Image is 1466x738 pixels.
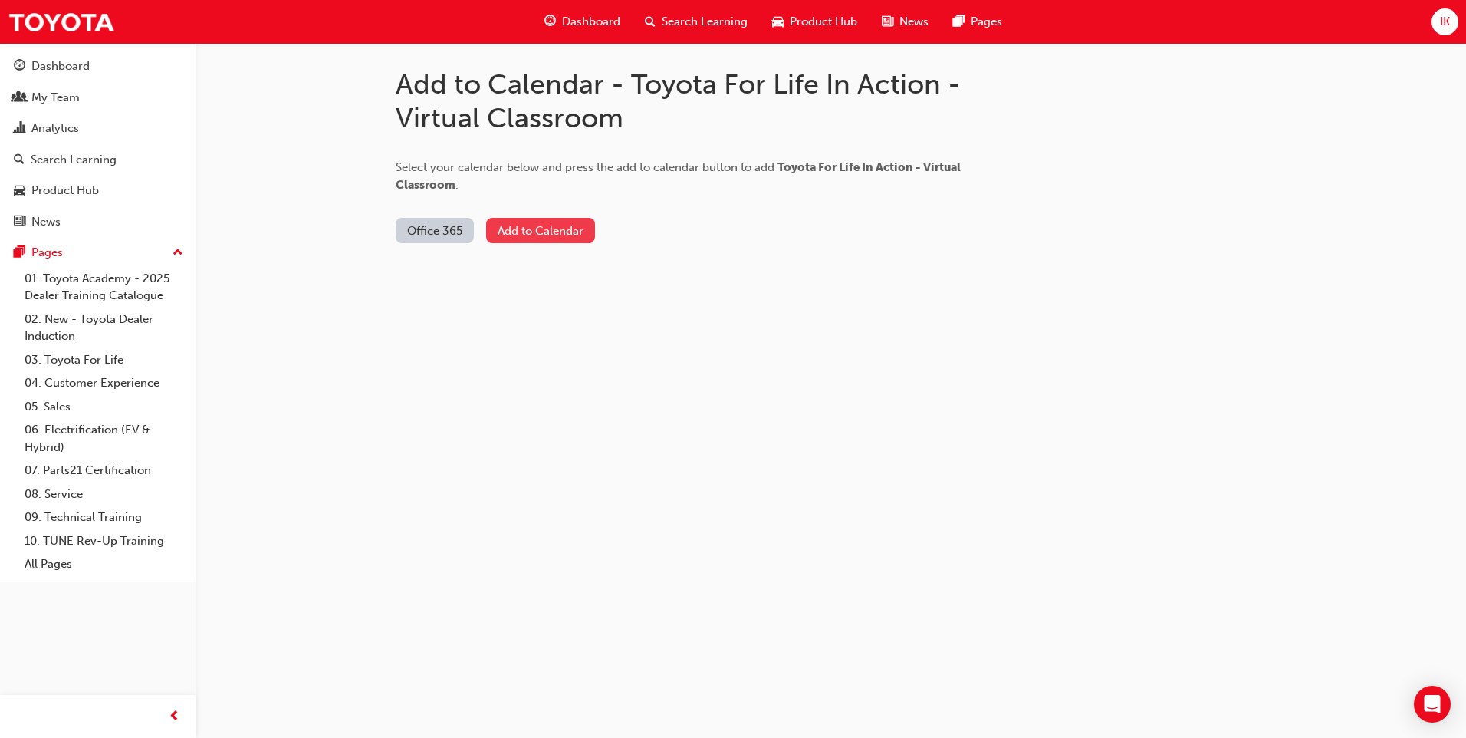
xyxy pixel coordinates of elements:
[14,91,25,105] span: people-icon
[6,114,189,143] a: Analytics
[790,13,857,31] span: Product Hub
[6,146,189,174] a: Search Learning
[169,707,180,726] span: prev-icon
[1414,686,1451,723] div: Open Intercom Messenger
[486,218,595,243] button: Add to Calendar
[173,243,183,263] span: up-icon
[31,58,90,75] div: Dashboard
[14,216,25,229] span: news-icon
[31,244,63,262] div: Pages
[18,395,189,419] a: 05. Sales
[562,13,620,31] span: Dashboard
[396,218,474,243] button: Office 365
[18,267,189,308] a: 01. Toyota Academy - 2025 Dealer Training Catalogue
[18,483,189,506] a: 08. Service
[31,182,99,199] div: Product Hub
[6,208,189,236] a: News
[396,160,961,192] span: Select your calendar below and press the add to calendar button to add .
[645,12,656,31] span: search-icon
[18,552,189,576] a: All Pages
[14,184,25,198] span: car-icon
[760,6,869,38] a: car-iconProduct Hub
[6,52,189,81] a: Dashboard
[6,239,189,267] button: Pages
[14,153,25,167] span: search-icon
[899,13,929,31] span: News
[532,6,633,38] a: guage-iconDashboard
[14,122,25,136] span: chart-icon
[8,5,115,39] img: Trak
[772,12,784,31] span: car-icon
[18,459,189,483] a: 07. Parts21 Certification
[14,60,25,74] span: guage-icon
[14,246,25,260] span: pages-icon
[6,49,189,239] button: DashboardMy TeamAnalyticsSearch LearningProduct HubNews
[6,84,189,112] a: My Team
[18,418,189,459] a: 06. Electrification (EV & Hybrid)
[1440,13,1450,31] span: IK
[31,89,80,107] div: My Team
[18,529,189,553] a: 10. TUNE Rev-Up Training
[941,6,1014,38] a: pages-iconPages
[882,12,893,31] span: news-icon
[953,12,965,31] span: pages-icon
[31,213,61,231] div: News
[396,160,961,192] span: Toyota For Life In Action - Virtual Classroom
[971,13,1002,31] span: Pages
[544,12,556,31] span: guage-icon
[662,13,748,31] span: Search Learning
[1431,8,1458,35] button: IK
[18,308,189,348] a: 02. New - Toyota Dealer Induction
[31,151,117,169] div: Search Learning
[396,68,1009,134] h1: Add to Calendar - Toyota For Life In Action - Virtual Classroom
[6,176,189,205] a: Product Hub
[18,348,189,372] a: 03. Toyota For Life
[18,506,189,529] a: 09. Technical Training
[18,371,189,395] a: 04. Customer Experience
[869,6,941,38] a: news-iconNews
[31,120,79,137] div: Analytics
[633,6,760,38] a: search-iconSearch Learning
